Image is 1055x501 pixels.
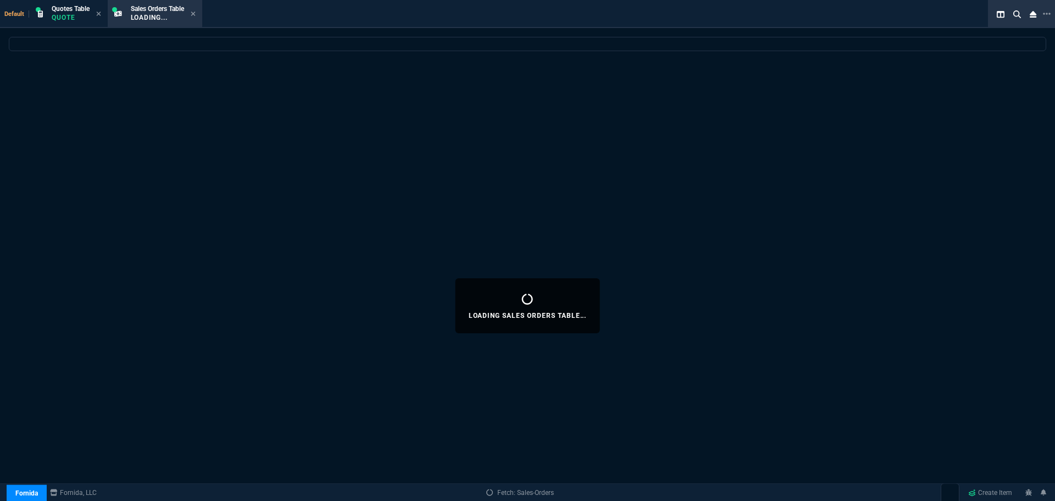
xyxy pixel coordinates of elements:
[191,10,196,19] nx-icon: Close Tab
[1043,9,1051,19] nx-icon: Open New Tab
[4,10,29,18] span: Default
[52,5,90,13] span: Quotes Table
[47,488,100,498] a: msbcCompanyName
[1009,8,1025,21] nx-icon: Search
[992,8,1009,21] nx-icon: Split Panels
[1025,8,1041,21] nx-icon: Close Workbench
[131,5,184,13] span: Sales Orders Table
[486,488,554,498] a: Fetch: Sales-Orders
[131,13,184,22] p: Loading...
[964,485,1017,501] a: Create Item
[96,10,101,19] nx-icon: Close Tab
[52,13,90,22] p: Quote
[469,311,587,320] p: Loading Sales Orders Table...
